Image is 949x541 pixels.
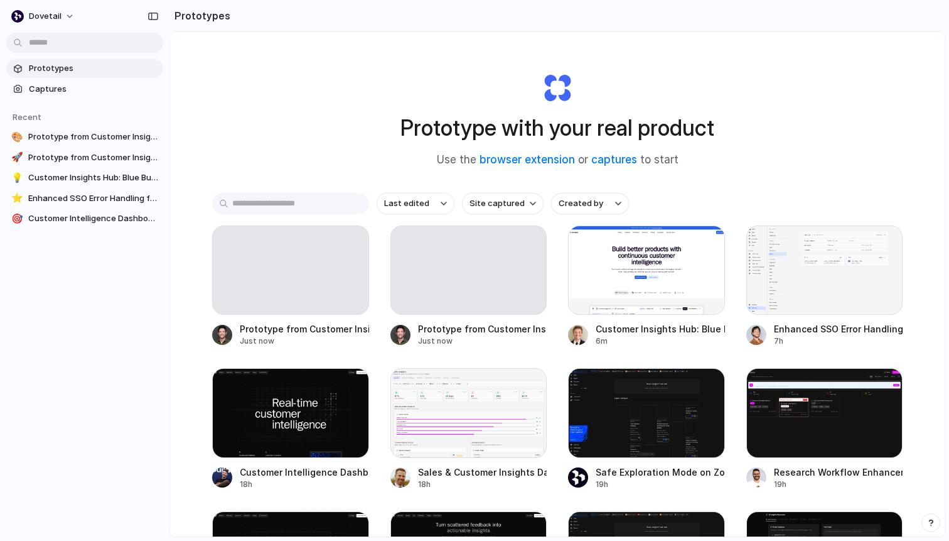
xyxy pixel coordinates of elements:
div: 19h [774,479,903,490]
span: Prototype from Customer Insights Hub [28,151,158,164]
div: Prototype from Customer Insights Hub [240,322,369,336]
a: Sales & Customer Insights DashboardSales & Customer Insights Dashboard18h [390,368,547,489]
div: Just now [418,336,547,347]
div: 19h [596,479,725,490]
span: dovetail [29,10,62,23]
span: Last edited [384,197,429,210]
div: 7h [774,336,903,347]
a: 💡Customer Insights Hub: Blue Buttons [6,168,163,187]
a: Customer Insights Hub: Blue ButtonsCustomer Insights Hub: Blue Buttons6m [568,226,725,347]
div: ⭐ [11,192,23,205]
h1: Prototype with your real product [400,111,714,145]
div: Research Workflow Enhancer [774,466,903,479]
a: Safe Exploration Mode on ZotifySafe Exploration Mode on Zotify19h [568,368,725,489]
a: 🚀Prototype from Customer Insights Hub [6,148,163,167]
a: Captures [6,80,163,99]
a: browser extension [480,153,575,166]
div: Prototype from Customer Insights Hub [418,322,547,336]
div: 🎯 [11,212,23,225]
span: Customer Intelligence Dashboard [28,212,158,225]
div: Sales & Customer Insights Dashboard [418,466,547,479]
button: dovetail [6,6,81,26]
span: Site captured [469,197,525,210]
div: 18h [240,479,369,490]
button: Created by [551,193,629,214]
div: 🚀 [11,151,23,164]
div: Enhanced SSO Error Handling for Dovetail [774,322,903,336]
span: Enhanced SSO Error Handling for Dovetail [28,192,158,205]
div: Customer Intelligence Dashboard [240,466,369,479]
div: 18h [418,479,547,490]
button: Last edited [377,193,454,214]
div: Just now [240,336,369,347]
a: Prototypes [6,59,163,78]
span: Prototypes [29,62,158,75]
span: Prototype from Customer Insights Hub [28,131,158,143]
div: 🎨 [11,131,23,143]
span: Use the or to start [437,152,678,168]
a: Research Workflow EnhancerResearch Workflow Enhancer19h [746,368,903,489]
a: Customer Intelligence DashboardCustomer Intelligence Dashboard18h [212,368,369,489]
span: Created by [559,197,603,210]
div: Customer Insights Hub: Blue Buttons [596,322,725,336]
a: Prototype from Customer Insights HubJust now [390,226,547,347]
button: Site captured [462,193,544,214]
span: Captures [29,83,158,96]
div: 6m [596,336,725,347]
div: Safe Exploration Mode on Zotify [596,466,725,479]
a: 🎯Customer Intelligence Dashboard [6,209,163,228]
a: 🎨Prototype from Customer Insights Hub [6,128,163,146]
a: Prototype from Customer Insights HubJust now [212,226,369,347]
span: Customer Insights Hub: Blue Buttons [28,172,158,184]
h2: Prototypes [169,8,230,23]
a: ⭐Enhanced SSO Error Handling for Dovetail [6,189,163,208]
a: Enhanced SSO Error Handling for DovetailEnhanced SSO Error Handling for Dovetail7h [746,226,903,347]
div: 💡 [11,172,23,184]
span: Recent [13,112,41,122]
a: captures [591,153,637,166]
